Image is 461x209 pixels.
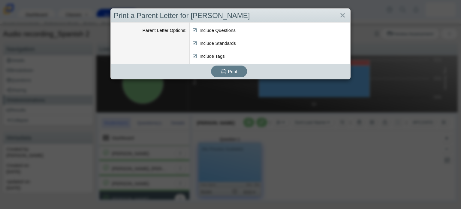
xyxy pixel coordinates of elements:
[111,9,350,23] div: Print a Parent Letter for [PERSON_NAME]
[200,28,236,33] span: Include Questions
[200,41,236,46] span: Include Standards
[228,69,237,74] span: Print
[143,28,187,33] label: Parent Letter Options
[338,11,347,21] a: Close
[200,54,225,59] span: Include Tags
[211,66,247,77] button: Print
